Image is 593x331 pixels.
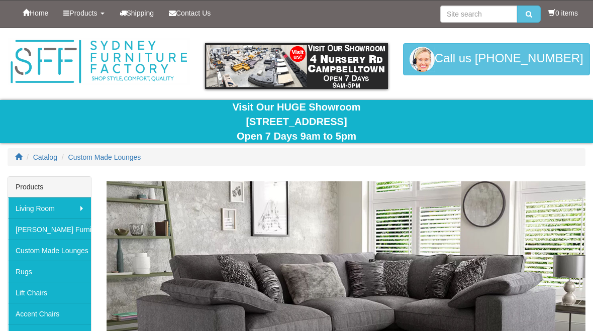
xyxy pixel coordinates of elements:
[8,218,91,240] a: [PERSON_NAME] Furniture
[8,38,190,85] img: Sydney Furniture Factory
[56,1,112,26] a: Products
[8,303,91,324] a: Accent Chairs
[112,1,162,26] a: Shipping
[127,9,154,17] span: Shipping
[440,6,517,23] input: Site search
[68,153,141,161] a: Custom Made Lounges
[176,9,211,17] span: Contact Us
[548,8,578,18] li: 0 items
[205,43,387,89] img: showroom.gif
[69,9,97,17] span: Products
[15,1,56,26] a: Home
[161,1,218,26] a: Contact Us
[8,261,91,282] a: Rugs
[30,9,48,17] span: Home
[33,153,57,161] a: Catalog
[8,100,585,143] div: Visit Our HUGE Showroom [STREET_ADDRESS] Open 7 Days 9am to 5pm
[8,177,91,197] div: Products
[8,282,91,303] a: Lift Chairs
[8,240,91,261] a: Custom Made Lounges
[8,197,91,218] a: Living Room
